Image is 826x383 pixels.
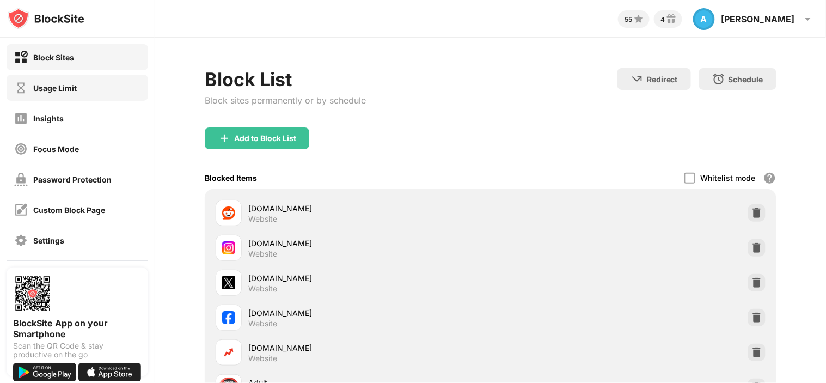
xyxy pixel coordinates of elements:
img: download-on-the-app-store.svg [78,363,142,381]
img: password-protection-off.svg [14,173,28,186]
img: focus-off.svg [14,142,28,156]
img: reward-small.svg [665,13,678,26]
div: [DOMAIN_NAME] [248,203,491,214]
div: Insights [33,114,64,123]
img: favicons [222,346,235,359]
img: favicons [222,241,235,254]
div: Website [248,214,277,224]
img: insights-off.svg [14,112,28,125]
div: 4 [660,15,665,23]
div: A [693,8,715,30]
img: favicons [222,311,235,324]
div: Focus Mode [33,144,79,154]
div: Whitelist mode [701,173,756,183]
img: block-on.svg [14,51,28,64]
div: Website [248,354,277,363]
div: [DOMAIN_NAME] [248,272,491,284]
div: Block List [205,68,366,90]
div: Blocked Items [205,173,257,183]
div: Website [248,284,277,294]
div: [DOMAIN_NAME] [248,342,491,354]
img: options-page-qr-code.png [13,274,52,313]
img: points-small.svg [632,13,645,26]
div: Redirect [647,75,678,84]
img: logo-blocksite.svg [8,8,84,29]
img: favicons [222,276,235,289]
div: Add to Block List [234,134,296,143]
img: get-it-on-google-play.svg [13,363,76,381]
div: Website [248,319,277,329]
div: Block sites permanently or by schedule [205,95,366,106]
div: Scan the QR Code & stay productive on the go [13,342,142,359]
img: settings-off.svg [14,234,28,247]
div: Custom Block Page [33,205,105,215]
div: Password Protection [33,175,112,184]
div: Website [248,249,277,259]
div: BlockSite App on your Smartphone [13,318,142,339]
div: [DOMAIN_NAME] [248,307,491,319]
img: favicons [222,206,235,220]
img: customize-block-page-off.svg [14,203,28,217]
div: [DOMAIN_NAME] [248,238,491,249]
div: Usage Limit [33,83,77,93]
div: Settings [33,236,64,245]
div: Block Sites [33,53,74,62]
img: time-usage-off.svg [14,81,28,95]
div: 55 [625,15,632,23]
div: Schedule [729,75,763,84]
div: [PERSON_NAME] [721,14,795,25]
